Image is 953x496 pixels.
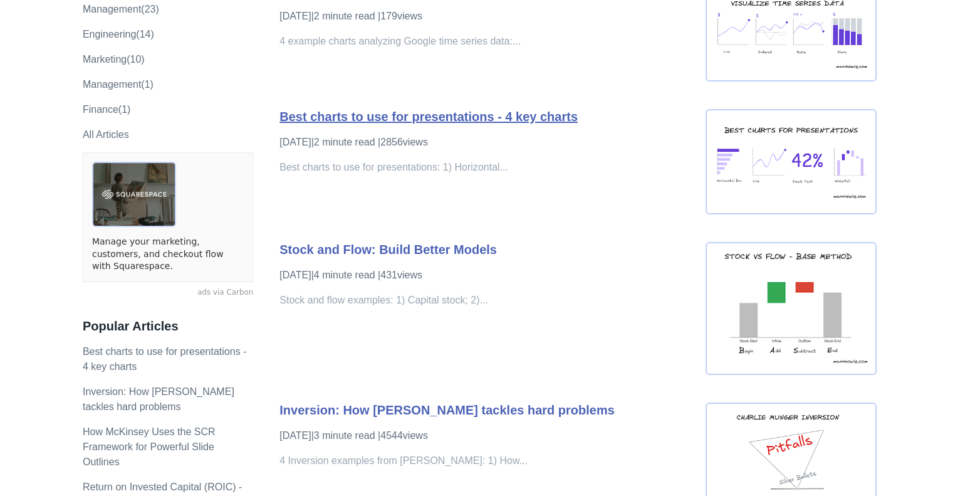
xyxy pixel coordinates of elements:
p: Stock and flow examples: 1) Capital stock; 2)... [279,293,693,308]
span: | 179 views [378,11,422,21]
a: ads via Carbon [83,287,253,298]
h3: Popular Articles [83,319,253,334]
p: 4 Inversion examples from [PERSON_NAME]: 1) How... [279,453,693,468]
a: Best charts to use for presentations - 4 key charts [83,346,246,372]
p: 4 example charts analyzing Google time series data:... [279,34,693,49]
a: Stock and Flow: Build Better Models [279,243,497,256]
a: Best charts to use for presentations - 4 key charts [279,110,578,124]
a: Manage your marketing, customers, and checkout flow with Squarespace. [92,236,244,273]
p: [DATE] | 2 minute read [279,9,693,24]
p: Best charts to use for presentations: 1) Horizontal... [279,160,693,175]
p: [DATE] | 3 minute read [279,428,693,443]
span: | 2856 views [378,137,428,147]
a: Finance(1) [83,104,130,115]
img: ads via Carbon [92,162,176,227]
a: management(23) [83,4,159,14]
p: [DATE] | 4 minute read [279,268,693,283]
p: [DATE] | 2 minute read [279,135,693,150]
a: marketing(10) [83,54,145,65]
span: | 431 views [378,270,422,280]
img: best chart presentaion [706,109,877,214]
a: engineering(14) [83,29,154,40]
img: stock and flow [706,242,877,374]
span: | 4544 views [378,430,428,441]
a: Management(1) [83,79,154,90]
a: All Articles [83,129,129,140]
a: Inversion: How [PERSON_NAME] tackles hard problems [83,386,234,412]
a: How McKinsey Uses the SCR Framework for Powerful Slide Outlines [83,426,216,467]
a: Inversion: How [PERSON_NAME] tackles hard problems [279,403,615,417]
